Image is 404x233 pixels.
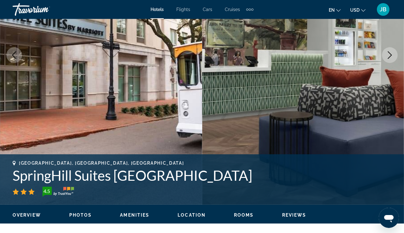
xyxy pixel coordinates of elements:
a: Cars [203,7,212,12]
span: USD [350,8,360,13]
button: Rooms [234,212,254,218]
button: Change currency [350,5,366,14]
a: Hotels [151,7,164,12]
button: Next image [382,47,398,63]
iframe: Button to launch messaging window [379,208,399,228]
span: Amenities [120,213,149,218]
a: Flights [176,7,190,12]
span: Photos [69,213,92,218]
button: Previous image [6,47,22,63]
img: TrustYou guest rating badge [43,187,74,197]
button: Change language [329,5,341,14]
h1: SpringHill Suites [GEOGRAPHIC_DATA] [13,167,391,184]
span: JB [380,6,387,13]
button: Amenities [120,212,149,218]
span: Rooms [234,213,254,218]
span: en [329,8,335,13]
a: Travorium [13,1,76,18]
a: Cruises [225,7,240,12]
button: Extra navigation items [246,4,253,14]
button: Location [178,212,206,218]
div: 4.5 [41,187,53,195]
button: Photos [69,212,92,218]
button: Reviews [282,212,306,218]
button: User Menu [375,3,391,16]
span: Reviews [282,213,306,218]
button: Overview [13,212,41,218]
span: [GEOGRAPHIC_DATA], [GEOGRAPHIC_DATA], [GEOGRAPHIC_DATA] [19,161,184,166]
span: Location [178,213,206,218]
span: Overview [13,213,41,218]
